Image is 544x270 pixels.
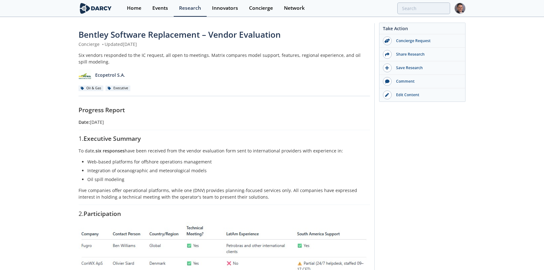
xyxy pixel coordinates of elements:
[79,119,90,125] strong: Date:
[87,167,366,174] li: Integration of oceanographic and meteorological models
[284,6,305,11] div: Network
[379,25,465,34] div: Take Action
[454,3,465,14] img: Profile
[79,29,281,40] span: Bentley Software Replacement – Vendor Evaluation
[392,79,462,84] div: Comment
[79,52,370,65] div: Six vendors responded to the IC request, all open to meetings. Matrix compares model support, fea...
[101,41,105,47] span: •
[79,119,370,125] p: [DATE]
[397,3,450,14] input: Advanced Search
[179,6,201,11] div: Research
[379,88,465,102] a: Edit Content
[79,211,370,217] h2: 2.
[127,6,141,11] div: Home
[152,6,168,11] div: Events
[79,147,370,154] p: To date, have been received from the vendor evaluation form sent to international providers with ...
[392,52,462,57] div: Share Research
[79,106,125,114] strong: Progress Report
[87,158,366,165] li: Web-based platforms for offshore operations management
[79,85,103,91] div: Oil & Gas
[79,41,370,47] div: Concierge Updated [DATE]
[84,134,141,143] strong: Executive Summary
[95,148,125,154] strong: six responses
[95,72,125,78] p: Ecopetrol S.A.
[249,6,273,11] div: Concierge
[84,209,121,218] strong: Participation
[518,245,538,264] iframe: chat widget
[392,92,462,98] div: Edit Content
[79,187,370,200] p: Five companies offer operational platforms, while one (DNV) provides planning-focused services on...
[79,3,113,14] img: logo-wide.svg
[212,6,238,11] div: Innovators
[87,176,366,183] li: Oil spill modeling
[106,85,130,91] div: Executive
[392,65,462,71] div: Save Research
[79,136,370,141] h2: 1.
[392,38,462,44] div: Concierge Request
